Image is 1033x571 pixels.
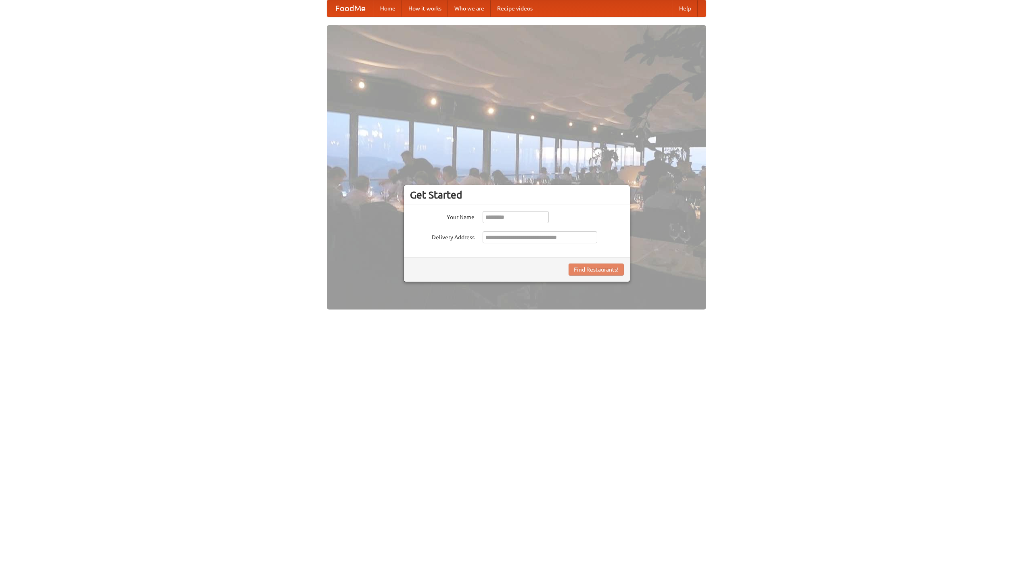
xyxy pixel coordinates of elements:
a: Recipe videos [491,0,539,17]
label: Your Name [410,211,475,221]
a: Who we are [448,0,491,17]
a: FoodMe [327,0,374,17]
a: Home [374,0,402,17]
label: Delivery Address [410,231,475,241]
button: Find Restaurants! [569,264,624,276]
h3: Get Started [410,189,624,201]
a: How it works [402,0,448,17]
a: Help [673,0,698,17]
